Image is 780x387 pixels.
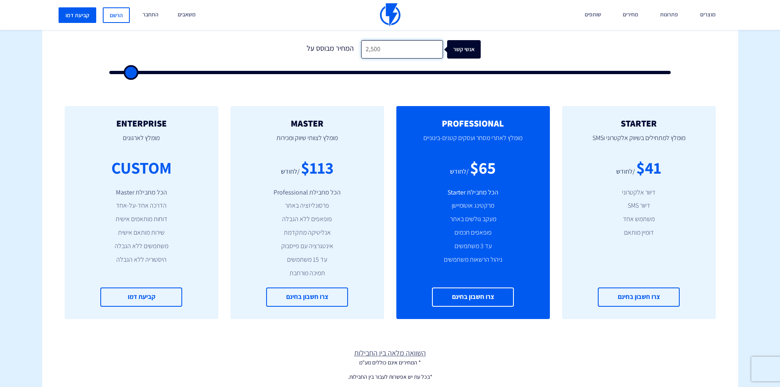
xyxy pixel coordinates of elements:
[77,255,206,265] li: היסטוריה ללא הגבלה
[243,128,372,156] p: מומלץ לצוותי שיווק ומכירות
[409,201,538,210] li: מרקטינג אוטומיישן
[574,188,703,197] li: דיוור אלקטרוני
[77,118,206,128] h2: ENTERPRISE
[598,287,680,307] a: צרו חשבון בחינם
[616,167,635,177] div: /לחודש
[77,215,206,224] li: דוחות מותאמים אישית
[111,156,172,179] div: CUSTOM
[243,188,372,197] li: הכל מחבילת Professional
[77,242,206,251] li: משתמשים ללא הגבלה
[42,348,738,358] a: השוואה מלאה בין החבילות
[42,358,738,367] p: * המחירים אינם כוללים מע"מ
[409,188,538,197] li: הכל מחבילת Starter
[301,156,334,179] div: $113
[574,118,703,128] h2: STARTER
[409,118,538,128] h2: PROFESSIONAL
[266,287,348,307] a: צרו חשבון בחינם
[59,7,96,23] a: קביעת דמו
[243,242,372,251] li: אינטגרציה עם פייסבוק
[243,215,372,224] li: פופאפים ללא הגבלה
[281,167,300,177] div: /לחודש
[300,40,361,59] div: המחיר מבוסס על
[574,201,703,210] li: דיוור SMS
[470,156,496,179] div: $65
[243,228,372,238] li: אנליטיקה מתקדמת
[450,167,469,177] div: /לחודש
[409,215,538,224] li: מעקב גולשים באתר
[636,156,661,179] div: $41
[409,228,538,238] li: פופאפים חכמים
[451,40,485,59] div: אנשי קשר
[574,215,703,224] li: משתמש אחד
[77,128,206,156] p: מומלץ לארגונים
[243,269,372,278] li: תמיכה מורחבת
[574,128,703,156] p: מומלץ למתחילים בשיווק אלקטרוני וSMS
[409,255,538,265] li: ניהול הרשאות משתמשים
[77,228,206,238] li: שירות מותאם אישית
[243,201,372,210] li: פרסונליזציה באתר
[409,242,538,251] li: עד 3 משתמשים
[243,118,372,128] h2: MASTER
[574,228,703,238] li: דומיין מותאם
[42,373,738,381] p: *בכל עת יש אפשרות לעבור בין החבילות.
[243,255,372,265] li: עד 15 משתמשים
[77,201,206,210] li: הדרכה אחד-על-אחד
[77,188,206,197] li: הכל מחבילת Master
[100,287,182,307] a: קביעת דמו
[409,128,538,156] p: מומלץ לאתרי מסחר ועסקים קטנים-בינוניים
[432,287,514,307] a: צרו חשבון בחינם
[103,7,130,23] a: הרשם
